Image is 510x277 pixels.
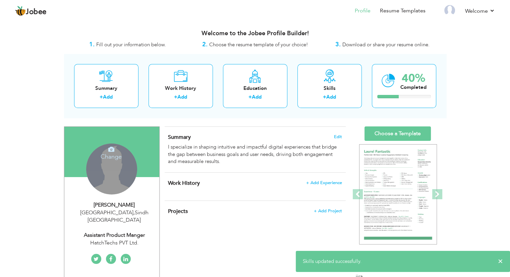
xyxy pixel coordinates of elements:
a: Jobee [15,6,47,16]
a: Add [103,94,113,100]
span: Jobee [26,8,47,16]
div: Education [228,85,282,92]
span: Download or share your resume online. [342,41,430,48]
span: Projects [168,208,188,215]
h4: This helps to show the companies you have worked for. [168,180,342,186]
a: Profile [355,7,371,15]
strong: 1. [89,40,95,49]
div: 40% [400,73,427,84]
a: Choose a Template [364,126,431,141]
h3: Welcome to the Jobee Profile Builder! [64,30,446,37]
span: Choose the resume template of your choice! [209,41,308,48]
div: Skills [303,85,356,92]
span: Fill out your information below. [96,41,166,48]
h4: Adding a summary is a quick and easy way to highlight your experience and interests. [168,134,342,141]
label: + [248,94,252,101]
span: Edit [334,134,342,139]
div: HatchTechs PVT Ltd. [69,239,159,247]
span: × [498,258,503,265]
span: Summary [168,133,191,141]
div: I specialize in shaping intuitive and impactful digital experiences that bridge the gap between b... [168,144,342,165]
a: Welcome [465,7,495,15]
label: + [323,94,326,101]
a: Add [177,94,187,100]
h4: This helps to highlight the project, tools and skills you have worked on. [168,208,342,215]
span: Work History [168,179,200,187]
strong: 2. [202,40,208,49]
a: Add [252,94,262,100]
span: , [133,209,135,216]
strong: 3. [335,40,341,49]
span: + Add Project [314,209,342,213]
span: Skills updated successfully. [303,258,361,265]
label: + [174,94,177,101]
div: Completed [400,84,427,91]
div: [PERSON_NAME] [69,201,159,209]
div: Work History [154,85,208,92]
div: Assistant Product Manger [69,231,159,239]
h4: Change [87,144,135,160]
label: + [100,94,103,101]
img: Profile Img [444,5,455,16]
a: Add [326,94,336,100]
div: Summary [79,85,133,92]
img: jobee.io [15,6,26,16]
div: [GEOGRAPHIC_DATA] Sindh [GEOGRAPHIC_DATA] [69,209,159,224]
a: Resume Templates [380,7,426,15]
span: + Add Experience [306,180,342,185]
